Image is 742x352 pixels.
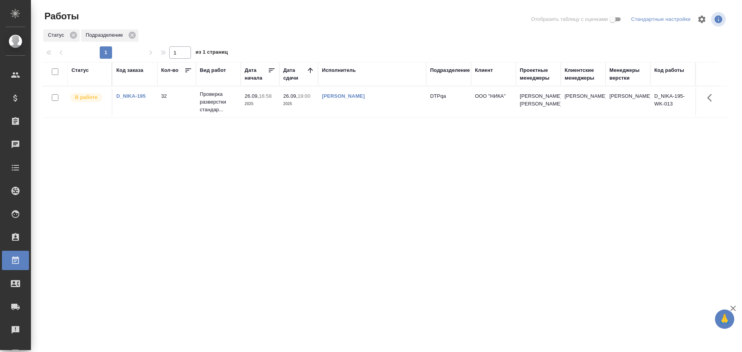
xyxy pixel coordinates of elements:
p: Проверка разверстки стандар... [200,90,237,114]
p: 2025 [245,100,276,108]
div: Подразделение [81,29,138,42]
p: ООО "НИКА" [475,92,512,100]
div: Исполнитель [322,66,356,74]
button: 🙏 [715,309,734,329]
p: 2025 [283,100,314,108]
p: В работе [75,94,97,101]
div: Подразделение [430,66,470,74]
span: Настроить таблицу [693,10,711,29]
p: [PERSON_NAME] [609,92,647,100]
div: Код работы [654,66,684,74]
p: [PERSON_NAME], [PERSON_NAME] [520,92,557,108]
span: Работы [43,10,79,22]
div: Кол-во [161,66,179,74]
div: Менеджеры верстки [609,66,647,82]
td: D_NIKA-195-WK-013 [650,88,695,116]
td: [PERSON_NAME] [561,88,606,116]
div: Проектные менеджеры [520,66,557,82]
div: Клиент [475,66,493,74]
p: Подразделение [86,31,126,39]
td: DTPqa [426,88,471,116]
div: Статус [71,66,89,74]
a: D_NIKA-195 [116,93,146,99]
span: Посмотреть информацию [711,12,727,27]
div: Дата начала [245,66,268,82]
div: Код заказа [116,66,143,74]
button: Здесь прячутся важные кнопки [703,88,721,107]
td: 32 [157,88,196,116]
span: 🙏 [718,311,731,327]
span: из 1 страниц [196,48,228,59]
p: 19:00 [298,93,310,99]
div: Клиентские менеджеры [565,66,602,82]
p: 26.09, [245,93,259,99]
div: Статус [43,29,80,42]
div: Вид работ [200,66,226,74]
div: split button [629,14,693,26]
p: 16:58 [259,93,272,99]
div: Дата сдачи [283,66,306,82]
span: Отобразить таблицу с оценками [531,15,608,23]
p: 26.09, [283,93,298,99]
a: [PERSON_NAME] [322,93,365,99]
div: Исполнитель выполняет работу [70,92,108,103]
p: Статус [48,31,67,39]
